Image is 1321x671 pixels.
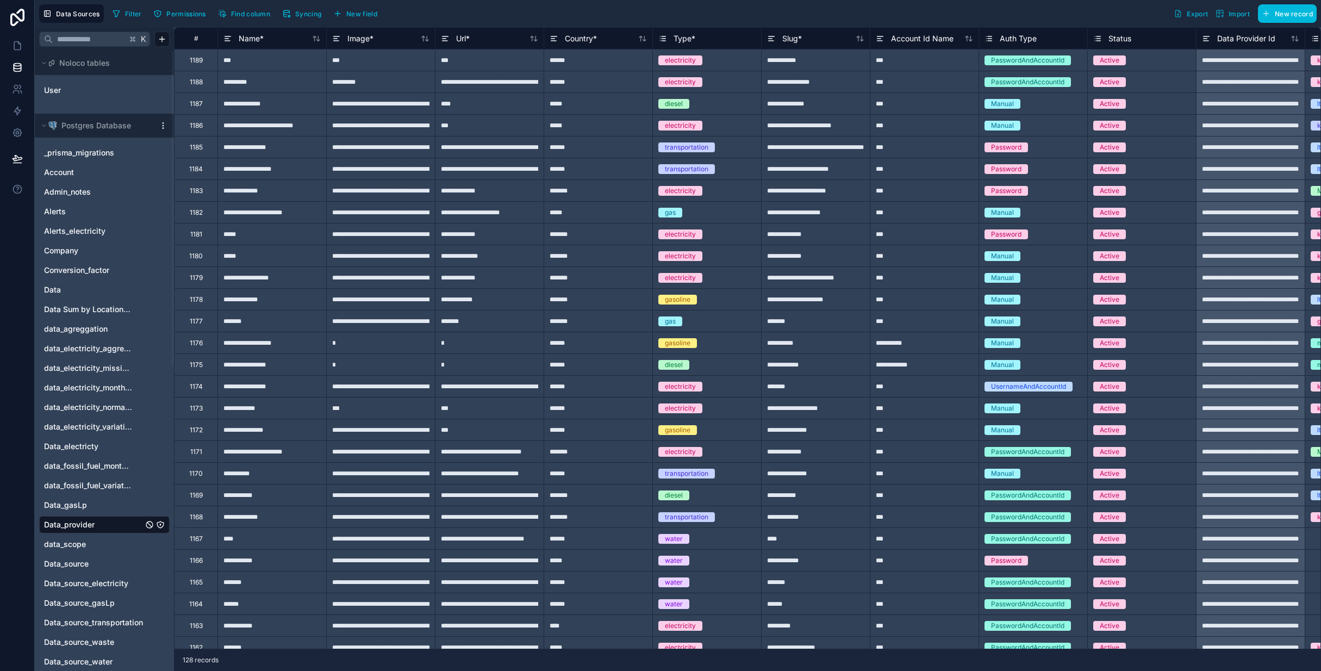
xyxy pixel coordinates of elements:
[44,147,143,158] a: _prisma_migrations
[190,513,203,521] div: 1168
[44,343,132,354] a: data_electricity_aggregation
[991,99,1014,109] div: Manual
[44,167,143,178] a: Account
[665,577,683,587] div: water
[183,34,209,42] div: #
[44,519,143,530] a: Data_provider
[1100,77,1119,87] div: Active
[295,10,321,18] span: Syncing
[1258,4,1317,23] button: New record
[190,317,203,326] div: 1177
[44,226,143,237] a: Alerts_electricity
[991,338,1014,348] div: Manual
[44,598,143,608] a: Data_source_gasLp
[44,206,143,217] a: Alerts
[782,33,802,44] span: Slug *
[1100,164,1119,174] div: Active
[44,265,109,276] span: Conversion_factor
[190,100,203,108] div: 1187
[665,251,696,261] div: electricity
[44,656,143,667] a: Data_source_water
[674,33,695,44] span: Type *
[39,594,170,612] div: Data_source_gasLp
[39,203,170,220] div: Alerts
[1100,643,1119,653] div: Active
[190,382,203,391] div: 1174
[39,222,170,240] div: Alerts_electricity
[44,324,132,334] a: data_agreggation
[1100,512,1119,522] div: Active
[189,469,203,478] div: 1170
[1317,295,1321,305] div: lt
[278,5,329,22] a: Syncing
[39,653,170,670] div: Data_source_water
[991,186,1021,196] div: Password
[39,359,170,377] div: data_electricity_missing_data
[891,33,954,44] span: Account Id Name
[665,556,683,566] div: water
[39,399,170,416] div: data_electricity_normalization
[329,5,381,22] button: New field
[39,320,170,338] div: data_agreggation
[44,324,108,334] span: data_agreggation
[108,5,146,22] button: Filter
[44,461,132,471] a: data_fossil_fuel_monthly_normalization
[39,418,170,436] div: data_electricity_variation
[665,99,683,109] div: diesel
[48,121,57,130] img: Postgres logo
[190,622,203,630] div: 1163
[44,441,98,452] span: Data_electricty
[44,402,132,413] a: data_electricity_normalization
[56,10,100,18] span: Data Sources
[166,10,205,18] span: Permissions
[991,273,1014,283] div: Manual
[991,621,1064,631] div: PasswordAndAccountId
[189,252,203,260] div: 1180
[189,600,203,608] div: 1164
[278,5,325,22] button: Syncing
[1317,490,1321,500] div: lt
[44,480,132,491] span: data_fossil_fuel_variation
[39,144,170,161] div: _prisma_migrations
[39,496,170,514] div: Data_gasLp
[59,58,110,69] span: Noloco tables
[1100,273,1119,283] div: Active
[1317,99,1321,109] div: lt
[1100,599,1119,609] div: Active
[39,536,170,553] div: data_scope
[190,361,203,369] div: 1175
[190,448,202,456] div: 1171
[665,77,696,87] div: electricity
[190,295,203,304] div: 1178
[991,251,1014,261] div: Manual
[1229,10,1250,18] span: Import
[44,245,143,256] a: Company
[346,10,377,18] span: New field
[665,338,690,348] div: gasoline
[44,304,132,315] a: Data Sum by Location and Data type
[44,382,132,393] a: data_electricity_monthly_normalization
[39,281,170,299] div: Data
[44,167,74,178] span: Account
[665,142,708,152] div: transportation
[190,121,203,130] div: 1186
[44,363,132,374] a: data_electricity_missing_data
[1317,425,1321,435] div: lt
[1100,251,1119,261] div: Active
[991,121,1014,131] div: Manual
[991,77,1064,87] div: PasswordAndAccountId
[44,598,115,608] span: Data_source_gasLp
[1100,121,1119,131] div: Active
[190,556,203,565] div: 1166
[665,469,708,479] div: transportation
[1100,360,1119,370] div: Active
[665,121,696,131] div: electricity
[44,656,113,667] span: Data_source_water
[991,599,1064,609] div: PasswordAndAccountId
[665,316,676,326] div: gas
[39,379,170,396] div: data_electricity_monthly_normalization
[1100,99,1119,109] div: Active
[1100,55,1119,65] div: Active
